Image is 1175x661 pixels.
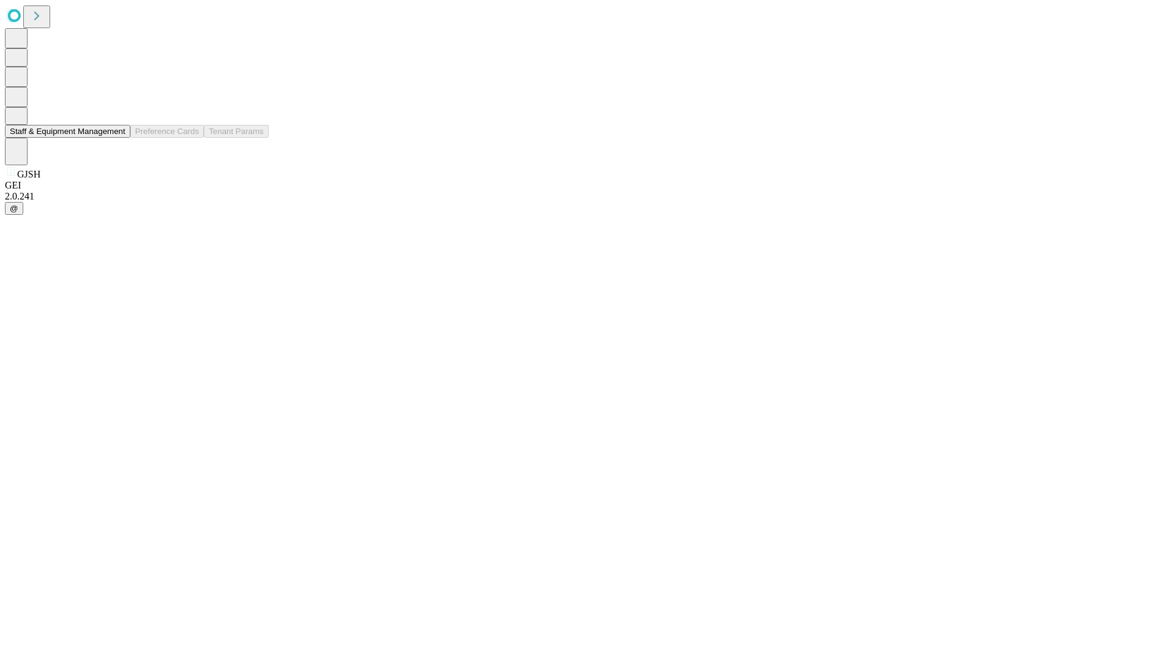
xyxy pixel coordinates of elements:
[130,125,204,138] button: Preference Cards
[204,125,269,138] button: Tenant Params
[5,191,1170,202] div: 2.0.241
[5,125,130,138] button: Staff & Equipment Management
[5,180,1170,191] div: GEI
[17,169,40,179] span: GJSH
[5,202,23,215] button: @
[10,204,18,213] span: @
